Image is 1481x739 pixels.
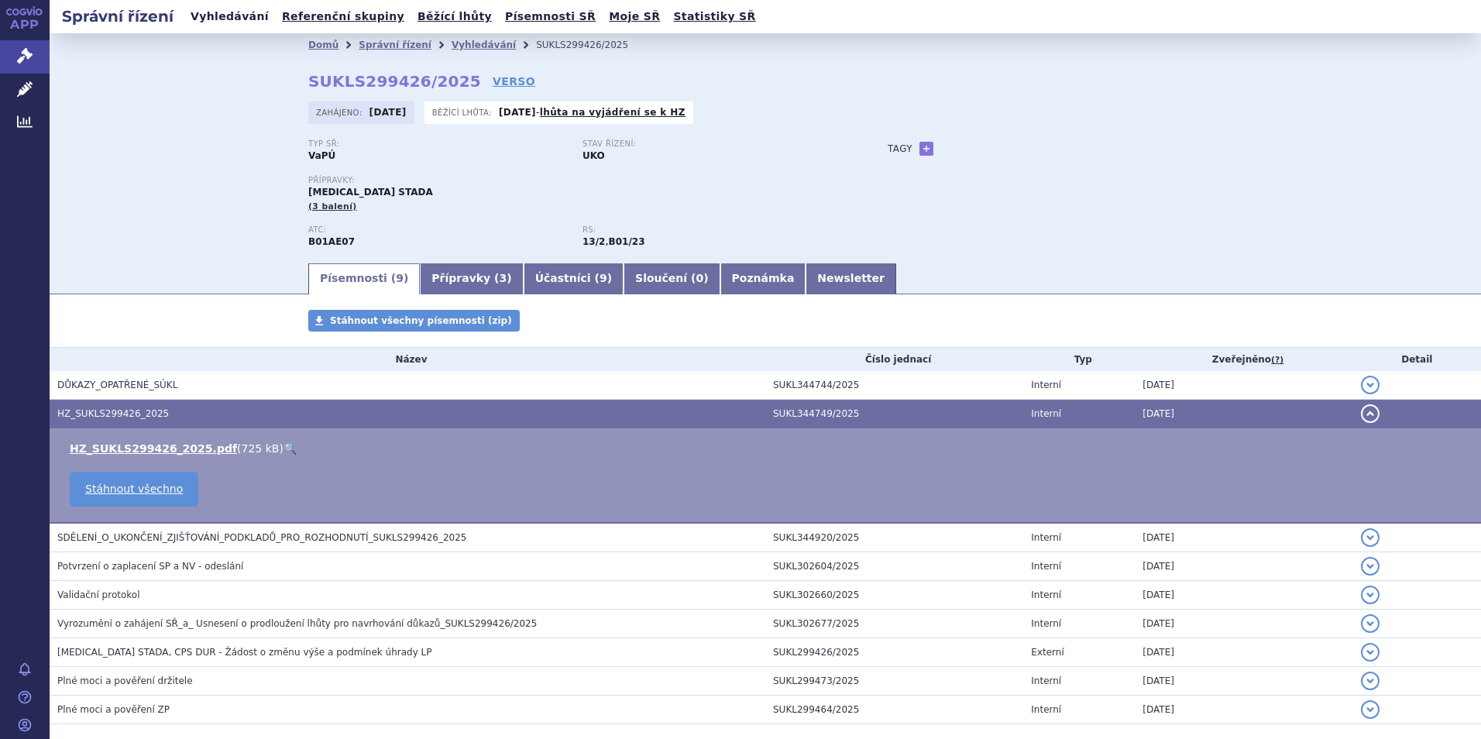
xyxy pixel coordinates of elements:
a: Poznámka [720,263,806,294]
span: Potvrzení o zaplacení SP a NV - odeslání [57,561,243,572]
button: detail [1361,700,1380,719]
a: Písemnosti SŘ [500,6,600,27]
p: ATC: [308,225,567,235]
a: Stáhnout všechny písemnosti (zip) [308,310,520,332]
strong: [DATE] [499,107,536,118]
a: Správní řízení [359,40,431,50]
a: Sloučení (0) [624,263,720,294]
h2: Správní řízení [50,5,186,27]
td: [DATE] [1135,667,1352,696]
h3: Tagy [888,139,912,158]
span: Zahájeno: [316,106,365,119]
span: Interní [1031,589,1061,600]
button: detail [1361,557,1380,576]
button: detail [1361,586,1380,604]
a: Vyhledávání [186,6,273,27]
span: DABIGATRAN ETEXILATE STADA, CPS DUR - Žádost o změnu výše a podmínek úhrady LP [57,647,432,658]
a: Domů [308,40,338,50]
span: 9 [396,272,404,284]
a: Statistiky SŘ [668,6,760,27]
a: Referenční skupiny [277,6,409,27]
a: Moje SŘ [604,6,665,27]
span: Stáhnout všechny písemnosti (zip) [330,315,512,326]
p: - [499,106,686,119]
span: Externí [1031,647,1064,658]
td: SUKL344920/2025 [765,523,1023,552]
button: detail [1361,528,1380,547]
a: VERSO [493,74,535,89]
li: ( ) [70,441,1466,456]
span: Interní [1031,408,1061,419]
th: Detail [1353,348,1481,371]
span: 725 kB [242,442,280,455]
strong: [DATE] [369,107,407,118]
button: detail [1361,643,1380,662]
th: Číslo jednací [765,348,1023,371]
p: Přípravky: [308,176,857,185]
td: [DATE] [1135,371,1352,400]
span: 3 [500,272,507,284]
p: Typ SŘ: [308,139,567,149]
td: [DATE] [1135,638,1352,667]
span: (3 balení) [308,201,357,211]
span: 9 [600,272,607,284]
span: Interní [1031,704,1061,715]
td: [DATE] [1135,523,1352,552]
td: [DATE] [1135,581,1352,610]
strong: DABIGATRAN-ETEXILÁT [308,236,355,247]
span: Interní [1031,380,1061,390]
th: Typ [1023,348,1135,371]
th: Název [50,348,765,371]
span: Interní [1031,561,1061,572]
button: detail [1361,614,1380,633]
a: HZ_SUKLS299426_2025.pdf [70,442,237,455]
strong: UKO [582,150,605,161]
a: Písemnosti (9) [308,263,420,294]
span: DŮKAZY_OPATŘENÉ_SÚKL [57,380,177,390]
span: Vyrozumění o zahájení SŘ_a_ Usnesení o prodloužení lhůty pro navrhování důkazů_SUKLS299426/2025 [57,618,537,629]
strong: gatrany a xabany vyšší síly [609,236,645,247]
span: Běžící lhůta: [432,106,495,119]
td: SUKL299426/2025 [765,638,1023,667]
a: Přípravky (3) [420,263,523,294]
button: detail [1361,672,1380,690]
a: Běžící lhůty [413,6,497,27]
span: Validační protokol [57,589,140,600]
p: Stav řízení: [582,139,841,149]
td: SUKL299464/2025 [765,696,1023,724]
p: RS: [582,225,841,235]
abbr: (?) [1271,355,1283,366]
span: Plné moci a pověření držitele [57,675,193,686]
button: detail [1361,404,1380,423]
strong: VaPÚ [308,150,335,161]
span: HZ_SUKLS299426_2025 [57,408,169,419]
a: Stáhnout všechno [70,472,198,507]
span: Interní [1031,532,1061,543]
td: SUKL302677/2025 [765,610,1023,638]
div: , [582,225,857,249]
span: Interní [1031,675,1061,686]
a: Newsletter [806,263,896,294]
span: Interní [1031,618,1061,629]
a: lhůta na vyjádření se k HZ [540,107,686,118]
td: [DATE] [1135,400,1352,428]
span: [MEDICAL_DATA] STADA [308,187,433,198]
td: SUKL302604/2025 [765,552,1023,581]
span: SDĚLENÍ_O_UKONČENÍ_ZJIŠŤOVÁNÍ_PODKLADŮ_PRO_ROZHODNUTÍ_SUKLS299426_2025 [57,532,466,543]
td: [DATE] [1135,610,1352,638]
td: SUKL302660/2025 [765,581,1023,610]
span: Plné moci a pověření ZP [57,704,170,715]
strong: léčiva k terapii nebo k profylaxi tromboembolických onemocnění, přímé inhibitory faktoru Xa a tro... [582,236,605,247]
a: Účastníci (9) [524,263,624,294]
a: 🔍 [283,442,297,455]
td: [DATE] [1135,696,1352,724]
th: Zveřejněno [1135,348,1352,371]
span: 0 [696,272,703,284]
strong: SUKLS299426/2025 [308,72,481,91]
td: SUKL299473/2025 [765,667,1023,696]
td: [DATE] [1135,552,1352,581]
a: Vyhledávání [452,40,516,50]
td: SUKL344744/2025 [765,371,1023,400]
button: detail [1361,376,1380,394]
li: SUKLS299426/2025 [536,33,648,57]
